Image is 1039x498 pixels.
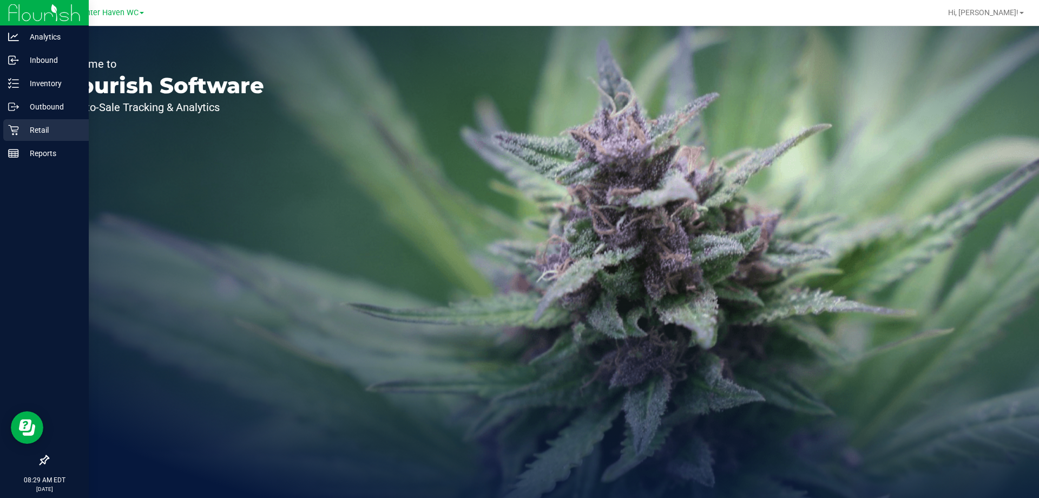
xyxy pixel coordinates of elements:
[19,124,84,137] p: Retail
[19,77,84,90] p: Inventory
[8,101,19,112] inline-svg: Outbound
[5,485,84,493] p: [DATE]
[19,100,84,113] p: Outbound
[8,78,19,89] inline-svg: Inventory
[8,125,19,135] inline-svg: Retail
[8,55,19,66] inline-svg: Inbound
[8,31,19,42] inline-svg: Analytics
[58,75,264,96] p: Flourish Software
[77,8,139,17] span: Winter Haven WC
[19,147,84,160] p: Reports
[8,148,19,159] inline-svg: Reports
[19,54,84,67] p: Inbound
[19,30,84,43] p: Analytics
[58,102,264,113] p: Seed-to-Sale Tracking & Analytics
[5,475,84,485] p: 08:29 AM EDT
[11,411,43,444] iframe: Resource center
[58,59,264,69] p: Welcome to
[948,8,1018,17] span: Hi, [PERSON_NAME]!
